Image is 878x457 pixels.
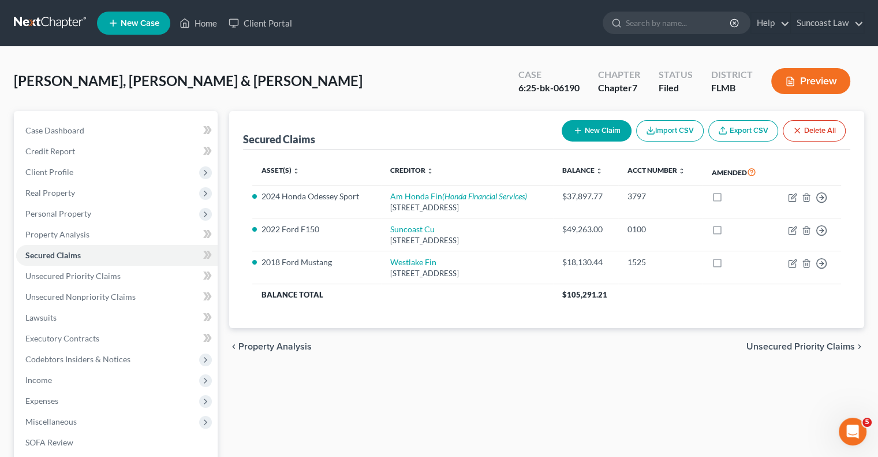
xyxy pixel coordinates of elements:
span: Lawsuits [25,313,57,322]
a: Home [174,13,223,34]
a: Property Analysis [16,224,218,245]
a: Lawsuits [16,307,218,328]
div: [STREET_ADDRESS] [390,202,544,213]
button: Delete All [783,120,846,142]
span: Secured Claims [25,250,81,260]
i: unfold_more [678,168,685,174]
span: 7 [632,82,637,93]
span: Property Analysis [25,229,89,239]
button: Unsecured Priority Claims chevron_right [746,342,864,351]
div: [STREET_ADDRESS] [390,268,544,279]
span: Miscellaneous [25,417,77,426]
div: 0100 [627,224,693,235]
span: $105,291.21 [562,290,607,299]
div: Case [518,68,580,81]
div: $49,263.00 [562,224,609,235]
a: Westlake Fin [390,257,436,267]
li: 2018 Ford Mustang [261,257,372,268]
i: unfold_more [427,168,434,174]
span: Case Dashboard [25,125,84,135]
span: New Case [121,19,159,28]
span: Client Profile [25,167,73,177]
span: [PERSON_NAME], [PERSON_NAME] & [PERSON_NAME] [14,72,363,89]
span: Credit Report [25,146,75,156]
div: 6:25-bk-06190 [518,81,580,95]
span: 5 [862,418,872,427]
span: Real Property [25,188,75,198]
button: chevron_left Property Analysis [229,342,312,351]
a: Executory Contracts [16,328,218,349]
a: Secured Claims [16,245,218,266]
div: Status [659,68,693,81]
div: FLMB [711,81,753,95]
i: unfold_more [596,168,603,174]
th: Balance Total [252,284,552,305]
span: Executory Contracts [25,333,99,343]
span: Unsecured Priority Claims [746,342,855,351]
i: unfold_more [293,168,300,174]
span: SOFA Review [25,437,73,447]
button: Preview [771,68,850,94]
div: District [711,68,753,81]
a: Case Dashboard [16,120,218,141]
a: Help [751,13,790,34]
span: Income [25,375,52,385]
input: Search by name... [626,12,731,34]
i: (Honda Financial Services) [442,191,527,201]
span: Codebtors Insiders & Notices [25,354,130,364]
a: Acct Number unfold_more [627,166,685,174]
span: Expenses [25,396,58,406]
a: Export CSV [708,120,778,142]
div: $37,897.77 [562,191,609,202]
div: Filed [659,81,693,95]
th: Amended [703,159,772,185]
i: chevron_right [855,342,864,351]
div: [STREET_ADDRESS] [390,235,544,246]
div: $18,130.44 [562,257,609,268]
a: Balance unfold_more [562,166,603,174]
span: Personal Property [25,209,91,218]
span: Unsecured Priority Claims [25,271,121,281]
div: 3797 [627,191,693,202]
a: Am Honda Fin(Honda Financial Services) [390,191,527,201]
i: chevron_left [229,342,238,351]
li: 2022 Ford F150 [261,224,372,235]
div: Chapter [598,81,640,95]
a: Credit Report [16,141,218,162]
a: Unsecured Nonpriority Claims [16,287,218,307]
span: Property Analysis [238,342,312,351]
a: SOFA Review [16,432,218,453]
div: Chapter [598,68,640,81]
div: 1525 [627,257,693,268]
a: Asset(s) unfold_more [261,166,300,174]
a: Unsecured Priority Claims [16,266,218,287]
iframe: Intercom live chat [839,418,866,445]
span: Unsecured Nonpriority Claims [25,292,136,302]
a: Client Portal [223,13,298,34]
a: Suncoast Law [791,13,864,34]
li: 2024 Honda Odessey Sport [261,191,372,202]
button: New Claim [562,120,632,142]
a: Creditor unfold_more [390,166,434,174]
div: Secured Claims [243,132,315,146]
a: Suncoast Cu [390,224,435,234]
button: Import CSV [636,120,704,142]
